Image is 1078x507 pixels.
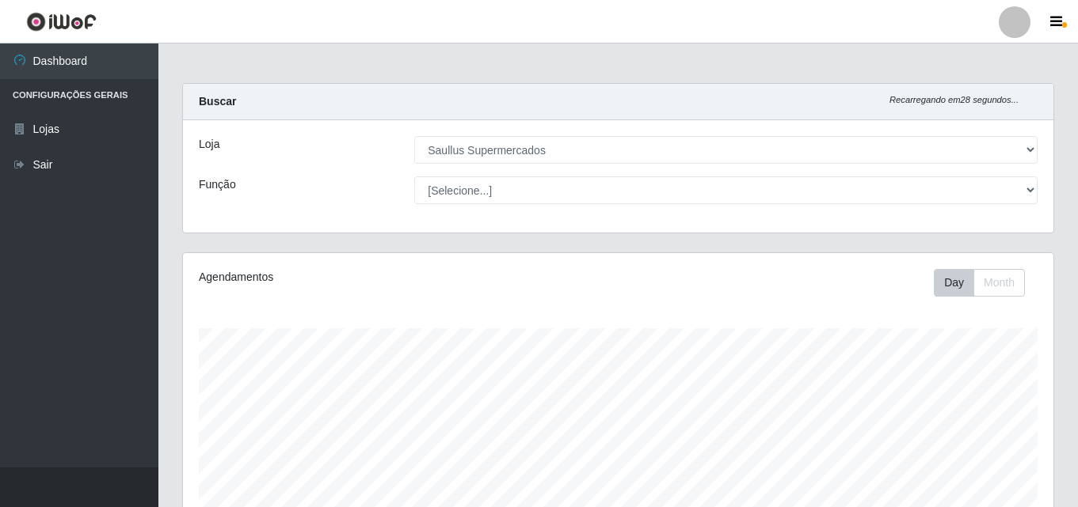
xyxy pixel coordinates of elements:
[934,269,974,297] button: Day
[934,269,1038,297] div: Toolbar with button groups
[199,136,219,153] label: Loja
[199,95,236,108] strong: Buscar
[26,12,97,32] img: CoreUI Logo
[934,269,1025,297] div: First group
[199,269,535,286] div: Agendamentos
[973,269,1025,297] button: Month
[889,95,1019,104] i: Recarregando em 28 segundos...
[199,176,236,193] label: Função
